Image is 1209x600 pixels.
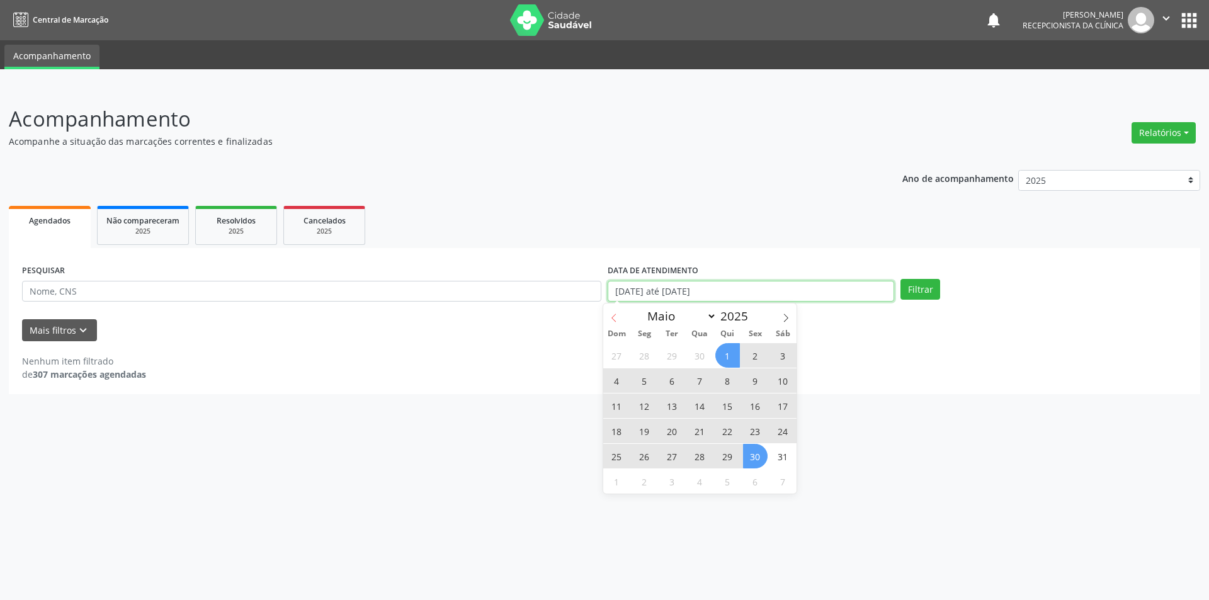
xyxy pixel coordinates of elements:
[642,307,717,325] select: Month
[660,368,684,393] span: Maio 6, 2025
[604,368,629,393] span: Maio 4, 2025
[688,343,712,368] span: Abril 30, 2025
[686,330,713,338] span: Qua
[658,330,686,338] span: Ter
[688,419,712,443] span: Maio 21, 2025
[743,444,768,468] span: Maio 30, 2025
[771,469,795,494] span: Junho 7, 2025
[715,343,740,368] span: Maio 1, 2025
[660,343,684,368] span: Abril 29, 2025
[902,170,1014,186] p: Ano de acompanhamento
[604,469,629,494] span: Junho 1, 2025
[985,11,1002,29] button: notifications
[715,469,740,494] span: Junho 5, 2025
[632,419,657,443] span: Maio 19, 2025
[22,319,97,341] button: Mais filtroskeyboard_arrow_down
[1154,7,1178,33] button: 
[660,393,684,418] span: Maio 13, 2025
[688,444,712,468] span: Maio 28, 2025
[717,308,758,324] input: Year
[608,281,894,302] input: Selecione um intervalo
[1023,9,1123,20] div: [PERSON_NAME]
[9,9,108,30] a: Central de Marcação
[1178,9,1200,31] button: apps
[632,393,657,418] span: Maio 12, 2025
[9,103,843,135] p: Acompanhamento
[22,354,146,368] div: Nenhum item filtrado
[769,330,797,338] span: Sáb
[660,419,684,443] span: Maio 20, 2025
[771,343,795,368] span: Maio 3, 2025
[771,419,795,443] span: Maio 24, 2025
[771,368,795,393] span: Maio 10, 2025
[205,227,268,236] div: 2025
[743,343,768,368] span: Maio 2, 2025
[715,444,740,468] span: Maio 29, 2025
[29,215,71,226] span: Agendados
[608,261,698,281] label: DATA DE ATENDIMENTO
[1159,11,1173,25] i: 
[900,279,940,300] button: Filtrar
[106,215,179,226] span: Não compareceram
[9,135,843,148] p: Acompanhe a situação das marcações correntes e finalizadas
[1132,122,1196,144] button: Relatórios
[688,368,712,393] span: Maio 7, 2025
[630,330,658,338] span: Seg
[632,343,657,368] span: Abril 28, 2025
[713,330,741,338] span: Qui
[293,227,356,236] div: 2025
[743,368,768,393] span: Maio 9, 2025
[604,444,629,468] span: Maio 25, 2025
[715,393,740,418] span: Maio 15, 2025
[603,330,631,338] span: Dom
[715,419,740,443] span: Maio 22, 2025
[660,469,684,494] span: Junho 3, 2025
[632,469,657,494] span: Junho 2, 2025
[660,444,684,468] span: Maio 27, 2025
[33,14,108,25] span: Central de Marcação
[217,215,256,226] span: Resolvidos
[33,368,146,380] strong: 307 marcações agendadas
[771,393,795,418] span: Maio 17, 2025
[604,343,629,368] span: Abril 27, 2025
[715,368,740,393] span: Maio 8, 2025
[1128,7,1154,33] img: img
[22,368,146,381] div: de
[632,444,657,468] span: Maio 26, 2025
[688,469,712,494] span: Junho 4, 2025
[604,419,629,443] span: Maio 18, 2025
[771,444,795,468] span: Maio 31, 2025
[1023,20,1123,31] span: Recepcionista da clínica
[22,261,65,281] label: PESQUISAR
[106,227,179,236] div: 2025
[4,45,99,69] a: Acompanhamento
[632,368,657,393] span: Maio 5, 2025
[604,393,629,418] span: Maio 11, 2025
[76,324,90,337] i: keyboard_arrow_down
[22,281,601,302] input: Nome, CNS
[304,215,346,226] span: Cancelados
[743,469,768,494] span: Junho 6, 2025
[743,419,768,443] span: Maio 23, 2025
[743,393,768,418] span: Maio 16, 2025
[741,330,769,338] span: Sex
[688,393,712,418] span: Maio 14, 2025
